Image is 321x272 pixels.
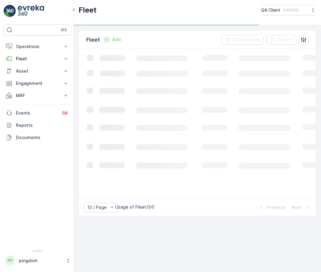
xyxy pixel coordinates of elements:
[16,43,59,50] p: Operations
[4,5,16,17] img: logo
[101,36,123,43] button: Add
[19,258,63,264] p: pingdom
[261,5,316,15] button: QA Client(+03:00)
[257,204,286,211] button: Previous
[79,5,97,15] p: Fleet
[5,256,15,266] div: PP
[115,204,154,210] p: Usage of Fleet : 0/0
[16,122,69,128] p: Reports
[4,131,71,144] a: Documents
[4,40,71,53] button: Operations
[4,249,71,253] span: v 1.51.1
[4,254,71,267] button: PPpingdom
[62,111,68,115] p: 34
[61,28,67,32] p: ⌘B
[267,204,286,210] p: Previous
[292,204,302,210] p: Next
[112,36,121,43] p: Add
[283,8,298,13] p: ( +03:00 )
[261,7,280,13] p: QA Client
[18,5,44,17] img: logo_light-DOdMpM7g.png
[291,204,311,211] button: Next
[4,53,71,65] button: Fleet
[279,37,293,43] p: Export
[4,65,71,77] button: Asset
[16,68,59,74] p: Asset
[16,93,59,99] p: MRF
[86,36,100,44] p: Fleet
[4,77,71,89] button: Engagement
[16,80,59,86] p: Engagement
[16,110,57,116] p: Events
[16,134,69,141] p: Documents
[16,56,59,62] p: Fleet
[221,35,264,45] button: Clear Filters
[4,89,71,102] button: MRF
[234,37,260,43] p: Clear Filters
[266,35,296,45] button: Export
[4,119,71,131] a: Reports
[4,107,71,119] a: Events34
